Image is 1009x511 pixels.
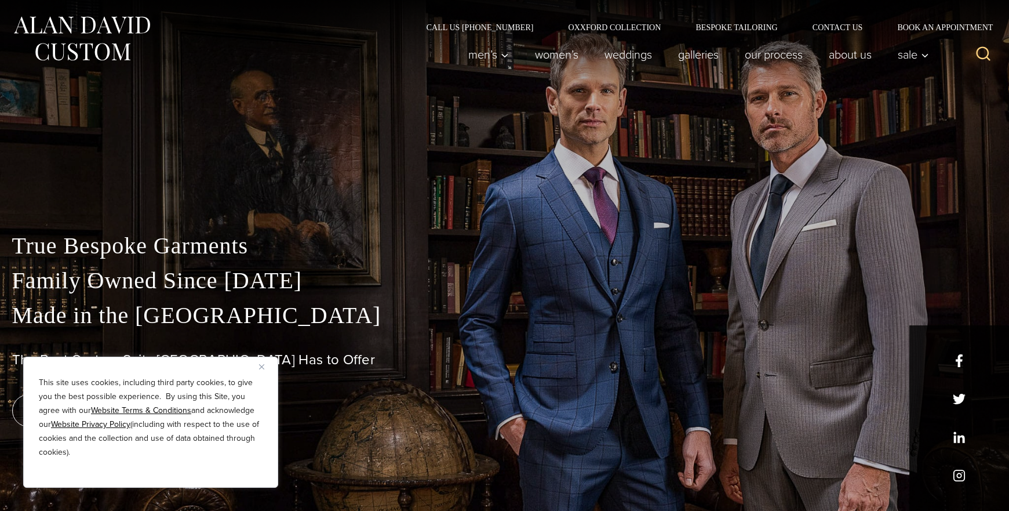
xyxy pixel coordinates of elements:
[880,23,997,31] a: Book an Appointment
[551,23,678,31] a: Oxxford Collection
[12,13,151,64] img: Alan David Custom
[12,394,174,427] a: book an appointment
[12,229,997,333] p: True Bespoke Garments Family Owned Since [DATE] Made in the [GEOGRAPHIC_DATA]
[522,43,591,66] a: Women’s
[259,360,273,374] button: Close
[12,351,997,368] h1: The Best Custom Suits [GEOGRAPHIC_DATA] Has to Offer
[51,418,130,430] a: Website Privacy Policy
[815,43,884,66] a: About Us
[795,23,880,31] a: Contact Us
[731,43,815,66] a: Our Process
[91,404,191,416] a: Website Terms & Conditions
[39,376,263,459] p: This site uses cookies, including third party cookies, to give you the best possible experience. ...
[591,43,665,66] a: weddings
[665,43,731,66] a: Galleries
[468,49,509,60] span: Men’s
[970,41,997,68] button: View Search Form
[898,49,929,60] span: Sale
[259,364,264,369] img: Close
[455,43,935,66] nav: Primary Navigation
[409,23,997,31] nav: Secondary Navigation
[678,23,795,31] a: Bespoke Tailoring
[409,23,551,31] a: Call Us [PHONE_NUMBER]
